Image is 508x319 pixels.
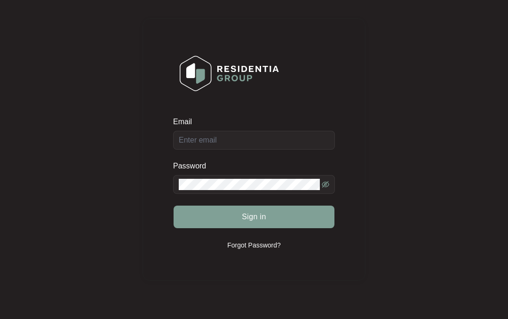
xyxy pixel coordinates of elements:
label: Email [173,117,198,127]
span: eye-invisible [322,181,329,188]
span: Sign in [242,211,266,223]
input: Email [173,131,335,150]
button: Sign in [174,206,334,228]
p: Forgot Password? [227,240,281,250]
label: Password [173,161,213,171]
input: Password [179,179,320,190]
img: Login Logo [174,49,285,97]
